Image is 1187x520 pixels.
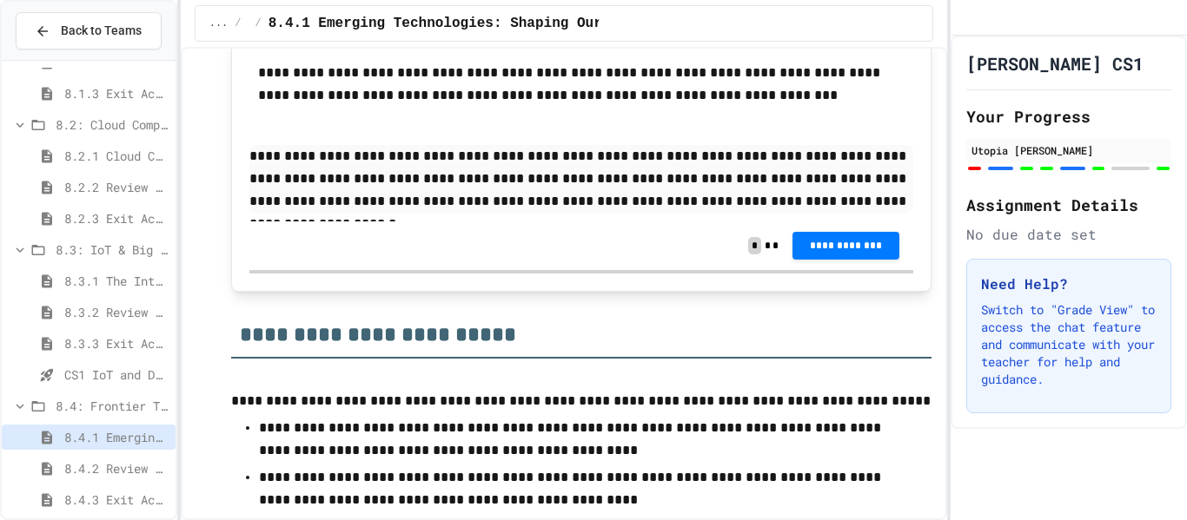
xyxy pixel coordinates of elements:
span: 8.2: Cloud Computing [56,115,169,134]
h1: [PERSON_NAME] CS1 [966,51,1144,76]
span: 8.4: Frontier Tech Spotlight [56,397,169,415]
span: 8.4.1 Emerging Technologies: Shaping Our Digital Future [64,428,169,446]
div: No due date set [966,224,1171,245]
h3: Need Help? [981,273,1157,294]
span: 8.4.1 Emerging Technologies: Shaping Our Digital Future [269,13,727,34]
span: 8.4.3 Exit Activity - Future Tech Challenge [64,490,169,509]
span: 8.4.2 Review - Emerging Technologies: Shaping Our Digital Future [64,459,169,477]
span: 8.2.3 Exit Activity - Cloud Service Detective [64,209,169,227]
h2: Your Progress [966,104,1171,128]
div: Utopia [PERSON_NAME] [971,142,1166,158]
span: 8.1.3 Exit Activity - AI Detective [64,84,169,102]
span: / [235,16,241,30]
span: 8.2.1 Cloud Computing: Transforming the Digital World [64,147,169,165]
button: Back to Teams [16,12,162,49]
span: / [255,16,262,30]
span: Back to Teams [61,22,142,40]
span: CS1 IoT and Data [64,365,169,384]
span: 8.2.2 Review - Cloud Computing [64,178,169,196]
span: 8.3.3 Exit Activity - IoT Data Detective Challenge [64,334,169,352]
p: Switch to "Grade View" to access the chat feature and communicate with your teacher for help and ... [981,301,1157,388]
span: 8.3: IoT & Big Data [56,240,169,259]
h2: Assignment Details [966,193,1171,217]
span: 8.3.2 Review - The Internet of Things and Big Data [64,303,169,321]
span: 8.3.1 The Internet of Things and Big Data: Our Connected Digital World [64,272,169,290]
span: ... [209,16,229,30]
